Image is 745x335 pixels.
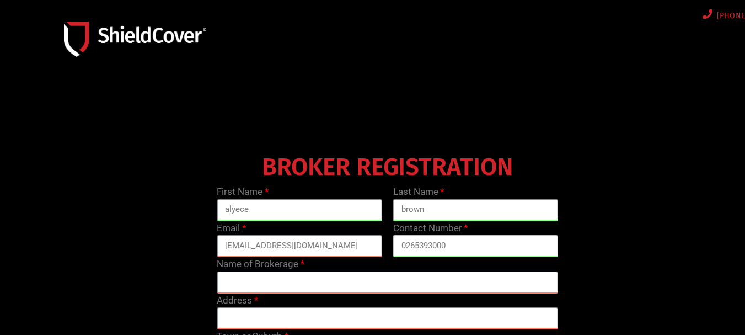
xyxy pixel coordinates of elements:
[393,221,468,236] label: Contact Number
[393,185,444,199] label: Last Name
[217,221,245,236] label: Email
[211,161,564,174] h4: BROKER REGISTRATION
[64,22,206,56] img: Shield-Cover-Underwriting-Australia-logo-full
[217,257,304,272] label: Name of Brokerage
[217,294,258,308] label: Address
[217,185,268,199] label: First Name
